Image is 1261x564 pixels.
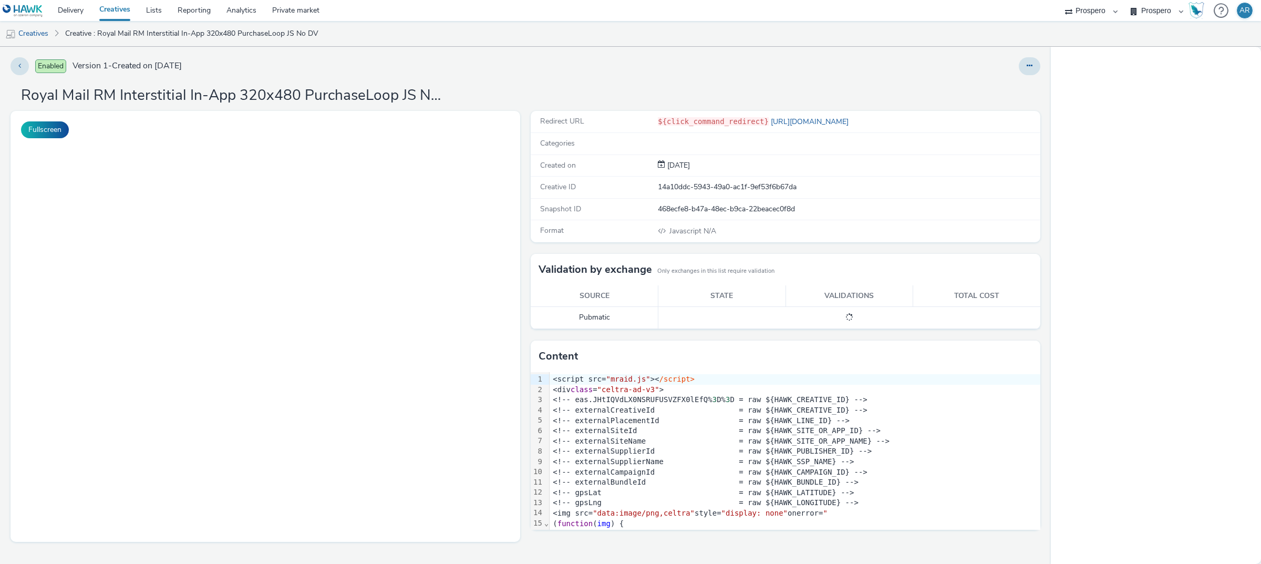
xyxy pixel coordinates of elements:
img: mobile [5,29,16,39]
th: State [658,285,786,307]
span: Format [540,225,564,235]
span: 3 [726,395,730,404]
span: Version 1 - Created on [DATE] [73,60,182,72]
span: /script> [659,375,695,383]
span: 3 [712,395,717,404]
div: 7 [531,436,544,447]
div: 13 [531,498,544,508]
span: 'accountId' [664,529,712,538]
div: 468ecfe8-b47a-48ec-b9ca-22beacec0f8d [658,204,1039,214]
code: ${click_command_redirect} [658,117,769,126]
a: [URL][DOMAIN_NAME] [769,117,853,127]
td: Pubmatic [531,307,658,329]
div: 14a10ddc-5943-49a0-ac1f-9ef53f6b67da [658,182,1039,192]
div: 16 [531,529,544,539]
img: Hawk Academy [1188,2,1204,19]
span: Javascript [669,226,704,236]
span: N/A [668,226,716,236]
span: 'advertiser' [996,529,1049,538]
span: Fold line [544,519,549,528]
div: Creation 03 September 2025, 14:16 [665,160,690,171]
span: Created on [540,160,576,170]
span: [DATE] [665,160,690,170]
a: Hawk Academy [1188,2,1208,19]
span: img [597,519,611,528]
div: 14 [531,508,544,519]
span: " [823,509,827,517]
span: "display: none" [721,509,788,517]
span: function [557,519,593,528]
span: Categories [540,138,575,148]
h1: Royal Mail RM Interstitial In-App 320x480 PurchaseLoop JS No DV [21,86,441,106]
div: 1 [531,374,544,385]
h3: Content [539,348,578,364]
span: "celtra-ad-v3" [597,385,659,394]
div: 4 [531,405,544,416]
span: class [571,385,593,394]
span: "mraid.js" [606,375,650,383]
a: Creative : Royal Mail RM Interstitial In-App 320x480 PurchaseLoop JS No DV [60,21,324,46]
button: Fullscreen [21,121,69,138]
div: 9 [531,457,544,467]
div: 5 [531,416,544,426]
th: Source [531,285,658,307]
span: params [624,529,650,538]
div: 2 [531,385,544,395]
div: 11 [531,477,544,488]
span: '${click_command_redirect}' [814,529,934,538]
span: "data:image/png,celtra" [593,509,695,517]
img: undefined Logo [3,4,43,17]
h3: Validation by exchange [539,262,652,278]
div: AR [1239,3,1250,18]
div: 12 [531,488,544,498]
span: '1c019e4b' [717,529,761,538]
div: 8 [531,446,544,457]
span: Creative ID [540,182,576,192]
div: 15 [531,518,544,529]
span: var [606,529,619,538]
span: 'clickEvent' [938,529,991,538]
th: Total cost [913,285,1041,307]
div: 3 [531,395,544,405]
th: Validations [785,285,913,307]
div: 6 [531,426,544,436]
span: 'clickUrl' [766,529,810,538]
span: Snapshot ID [540,204,581,214]
div: 10 [531,467,544,478]
span: Enabled [35,59,66,73]
small: Only exchanges in this list require validation [657,267,774,275]
span: Redirect URL [540,116,584,126]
